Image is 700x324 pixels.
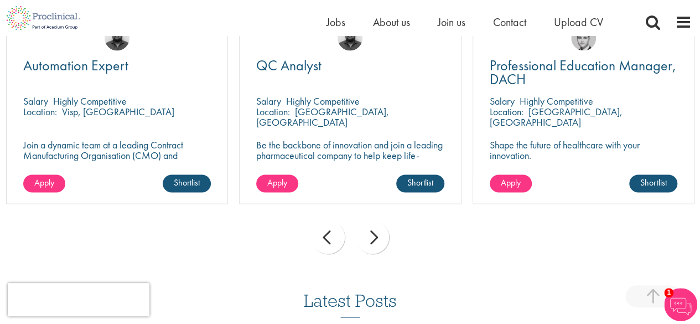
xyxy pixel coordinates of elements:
span: Apply [34,177,54,188]
a: Jobs [326,15,345,29]
div: prev [312,220,345,254]
a: Shortlist [163,174,211,192]
span: Salary [23,95,48,107]
span: QC Analyst [256,56,322,75]
a: About us [373,15,410,29]
img: Connor Lynes [571,25,596,50]
span: 1 [664,288,673,297]
span: Salary [256,95,281,107]
a: Apply [23,174,65,192]
iframe: reCAPTCHA [8,283,149,316]
a: Apply [256,174,298,192]
span: Salary [490,95,515,107]
a: Upload CV [554,15,603,29]
div: next [356,220,389,254]
span: Location: [490,105,523,118]
a: Contact [493,15,526,29]
a: Professional Education Manager, DACH [490,59,678,86]
a: Automation Expert [23,59,211,73]
p: Be the backbone of innovation and join a leading pharmaceutical company to help keep life-changin... [256,140,444,171]
p: Join a dynamic team at a leading Contract Manufacturing Organisation (CMO) and contribute to grou... [23,140,211,182]
p: [GEOGRAPHIC_DATA], [GEOGRAPHIC_DATA] [256,105,389,128]
a: Shortlist [396,174,444,192]
p: Highly Competitive [53,95,127,107]
a: Apply [490,174,532,192]
a: Shortlist [629,174,677,192]
span: Location: [23,105,57,118]
p: [GEOGRAPHIC_DATA], [GEOGRAPHIC_DATA] [490,105,623,128]
span: Location: [256,105,290,118]
span: Apply [267,177,287,188]
span: Professional Education Manager, DACH [490,56,676,89]
img: Ashley Bennett [105,25,129,50]
p: Highly Competitive [520,95,593,107]
p: Shape the future of healthcare with your innovation. [490,140,678,161]
img: Chatbot [664,288,697,321]
img: Ashley Bennett [338,25,362,50]
span: Automation Expert [23,56,128,75]
a: Join us [438,15,465,29]
p: Visp, [GEOGRAPHIC_DATA] [62,105,174,118]
span: Apply [501,177,521,188]
a: QC Analyst [256,59,444,73]
h3: Latest Posts [304,291,397,317]
p: Highly Competitive [286,95,360,107]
